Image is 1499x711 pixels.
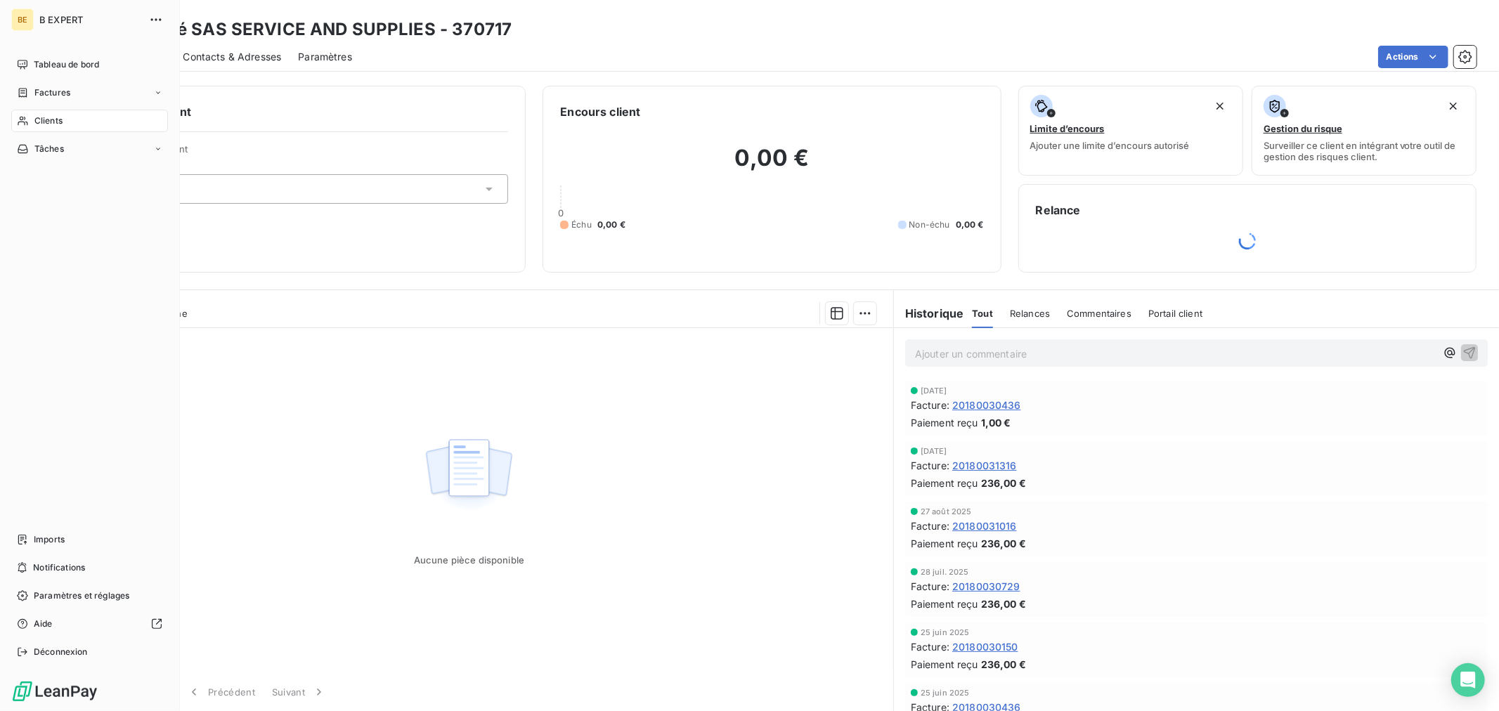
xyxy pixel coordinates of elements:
[911,415,978,430] span: Paiement reçu
[34,115,63,127] span: Clients
[34,58,99,71] span: Tableau de bord
[414,554,524,566] span: Aucune pièce disponible
[113,143,508,163] span: Propriétés Client
[952,458,1017,473] span: 20180031316
[560,144,983,186] h2: 0,00 €
[952,518,1017,533] span: 20180031016
[424,431,514,518] img: Empty state
[981,596,1026,611] span: 236,00 €
[34,533,65,546] span: Imports
[1067,308,1131,319] span: Commentaires
[952,398,1021,412] span: 20180030436
[911,476,978,490] span: Paiement reçu
[1018,86,1243,176] button: Limite d’encoursAjouter une limite d’encours autorisé
[1451,663,1485,697] div: Open Intercom Messenger
[1148,308,1202,319] span: Portail client
[909,218,950,231] span: Non-échu
[981,536,1026,551] span: 236,00 €
[264,677,335,707] button: Suivant
[558,207,564,218] span: 0
[1010,308,1050,319] span: Relances
[1030,123,1105,134] span: Limite d’encours
[11,8,34,31] div: BE
[921,507,972,516] span: 27 août 2025
[921,568,969,576] span: 28 juil. 2025
[34,646,88,658] span: Déconnexion
[34,618,53,630] span: Aide
[298,50,352,64] span: Paramètres
[952,579,1020,594] span: 20180030729
[34,143,64,155] span: Tâches
[179,677,264,707] button: Précédent
[39,14,141,25] span: B EXPERT
[911,398,949,412] span: Facture :
[972,308,993,319] span: Tout
[911,596,978,611] span: Paiement reçu
[124,17,512,42] h3: Société SAS SERVICE AND SUPPLIES - 370717
[85,103,508,120] h6: Informations client
[1264,140,1465,162] span: Surveiller ce client en intégrant votre outil de gestion des risques client.
[911,458,949,473] span: Facture :
[183,50,281,64] span: Contacts & Adresses
[571,218,592,231] span: Échu
[34,589,129,602] span: Paramètres et réglages
[911,657,978,672] span: Paiement reçu
[597,218,625,231] span: 0,00 €
[911,579,949,594] span: Facture :
[11,613,168,635] a: Aide
[1264,123,1342,134] span: Gestion du risque
[981,476,1026,490] span: 236,00 €
[921,386,947,395] span: [DATE]
[911,639,949,654] span: Facture :
[956,218,984,231] span: 0,00 €
[34,86,70,99] span: Factures
[1378,46,1448,68] button: Actions
[952,639,1018,654] span: 20180030150
[981,657,1026,672] span: 236,00 €
[560,103,640,120] h6: Encours client
[1036,202,1459,218] h6: Relance
[981,415,1011,430] span: 1,00 €
[921,689,970,697] span: 25 juin 2025
[1252,86,1477,176] button: Gestion du risqueSurveiller ce client en intégrant votre outil de gestion des risques client.
[911,518,949,533] span: Facture :
[921,447,947,455] span: [DATE]
[11,680,98,703] img: Logo LeanPay
[921,628,970,637] span: 25 juin 2025
[911,536,978,551] span: Paiement reçu
[33,561,85,574] span: Notifications
[894,305,964,322] h6: Historique
[1030,140,1190,151] span: Ajouter une limite d’encours autorisé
